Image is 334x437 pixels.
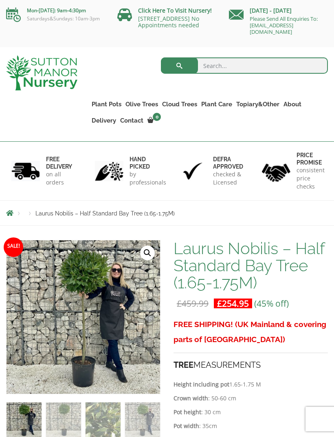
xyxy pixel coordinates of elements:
[123,99,160,110] a: Olive Trees
[297,166,325,191] p: consistent price checks
[234,99,281,110] a: Topiary&Other
[4,237,23,257] span: Sale!
[174,240,328,291] h1: Laurus Nobilis – Half Standard Bay Tree (1.65-1.75M)
[213,170,243,187] p: checked & Licensed
[177,298,209,309] bdi: 459.99
[130,156,166,170] h6: hand picked
[95,161,123,182] img: 2.jpg
[46,156,72,170] h6: FREE DELIVERY
[213,156,243,170] h6: Defra approved
[160,99,199,110] a: Cloud Trees
[90,115,118,126] a: Delivery
[174,407,328,417] p: : 30 cm
[174,317,328,347] h3: FREE SHIPPING! (UK Mainland & covering parts of [GEOGRAPHIC_DATA])
[174,394,208,402] strong: Crown width
[174,422,199,430] strong: Pot width
[281,99,303,110] a: About
[35,210,175,217] span: Laurus Nobilis – Half Standard Bay Tree (1.65-1.75M)
[46,170,72,187] p: on all orders
[174,393,328,403] p: : 50-60 cm
[174,380,229,388] strong: Height including pot
[174,421,328,431] p: : 35cm
[6,6,105,15] p: Mon-[DATE]: 9am-4:30pm
[6,210,328,216] nav: Breadcrumbs
[178,161,207,182] img: 3.jpg
[217,298,222,309] span: £
[138,7,212,14] a: Click Here To Visit Nursery!
[153,113,161,121] span: 0
[250,15,318,35] a: Please Send All Enquiries To: [EMAIL_ADDRESS][DOMAIN_NAME]
[177,298,182,309] span: £
[140,246,155,260] a: View full-screen image gallery
[145,115,163,126] a: 0
[217,298,249,309] bdi: 254.95
[6,55,77,90] img: logo
[297,152,325,166] h6: Price promise
[174,408,201,416] strong: Pot height
[161,57,328,74] input: Search...
[130,170,166,187] p: by professionals
[262,158,290,183] img: 4.jpg
[199,99,234,110] a: Plant Care
[174,360,193,370] strong: TREE
[254,298,289,309] span: (45% off)
[6,15,105,22] p: Saturdays&Sundays: 10am-3pm
[90,99,123,110] a: Plant Pots
[229,6,328,15] p: [DATE] - [DATE]
[174,380,328,389] p: 1.65-1.75 M
[174,359,328,371] h4: MEASUREMENTS
[118,115,145,126] a: Contact
[11,161,40,182] img: 1.jpg
[138,15,199,29] a: [STREET_ADDRESS] No Appointments needed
